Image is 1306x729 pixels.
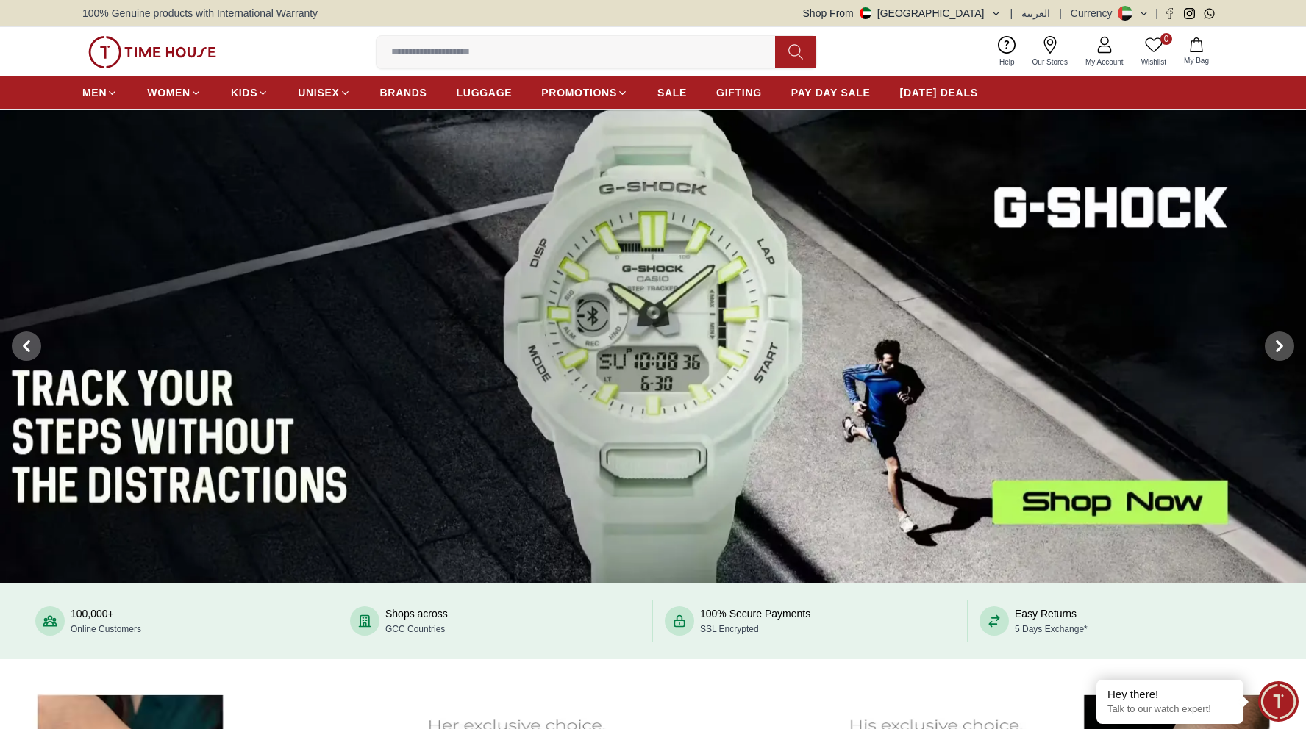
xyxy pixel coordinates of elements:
button: العربية [1021,6,1050,21]
span: GCC Countries [385,624,445,634]
a: PAY DAY SALE [791,79,871,106]
span: KIDS [231,85,257,100]
span: | [1010,6,1013,21]
span: 100% Genuine products with International Warranty [82,6,318,21]
span: 5 Days Exchange* [1015,624,1088,634]
span: Online Customers [71,624,141,634]
div: 100% Secure Payments [700,606,810,636]
span: [DATE] DEALS [900,85,978,100]
a: Instagram [1184,8,1195,19]
span: LUGGAGE [457,85,513,100]
span: BRANDS [380,85,427,100]
span: Our Stores [1027,57,1074,68]
div: Chat Widget [1258,681,1299,722]
a: WOMEN [147,79,201,106]
span: SSL Encrypted [700,624,759,634]
a: BRANDS [380,79,427,106]
a: Help [991,33,1024,71]
div: Easy Returns [1015,606,1088,636]
a: [DATE] DEALS [900,79,978,106]
span: PROMOTIONS [541,85,617,100]
div: Hey there! [1107,687,1232,702]
span: UNISEX [298,85,339,100]
span: | [1155,6,1158,21]
span: GIFTING [716,85,762,100]
span: PAY DAY SALE [791,85,871,100]
button: My Bag [1175,35,1218,69]
a: UNISEX [298,79,350,106]
span: SALE [657,85,687,100]
div: 100,000+ [71,606,141,636]
span: 0 [1160,33,1172,45]
img: ... [88,36,216,68]
a: GIFTING [716,79,762,106]
span: Wishlist [1135,57,1172,68]
a: MEN [82,79,118,106]
div: Currency [1071,6,1118,21]
a: LUGGAGE [457,79,513,106]
a: SALE [657,79,687,106]
span: My Bag [1178,55,1215,66]
span: | [1059,6,1062,21]
span: Help [993,57,1021,68]
a: Our Stores [1024,33,1077,71]
span: MEN [82,85,107,100]
span: My Account [1080,57,1130,68]
a: 0Wishlist [1132,33,1175,71]
a: Whatsapp [1204,8,1215,19]
div: Shops across [385,606,448,636]
a: PROMOTIONS [541,79,628,106]
span: WOMEN [147,85,190,100]
a: KIDS [231,79,268,106]
button: Shop From[GEOGRAPHIC_DATA] [803,6,1002,21]
a: Facebook [1164,8,1175,19]
img: United Arab Emirates [860,7,871,19]
p: Talk to our watch expert! [1107,703,1232,716]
